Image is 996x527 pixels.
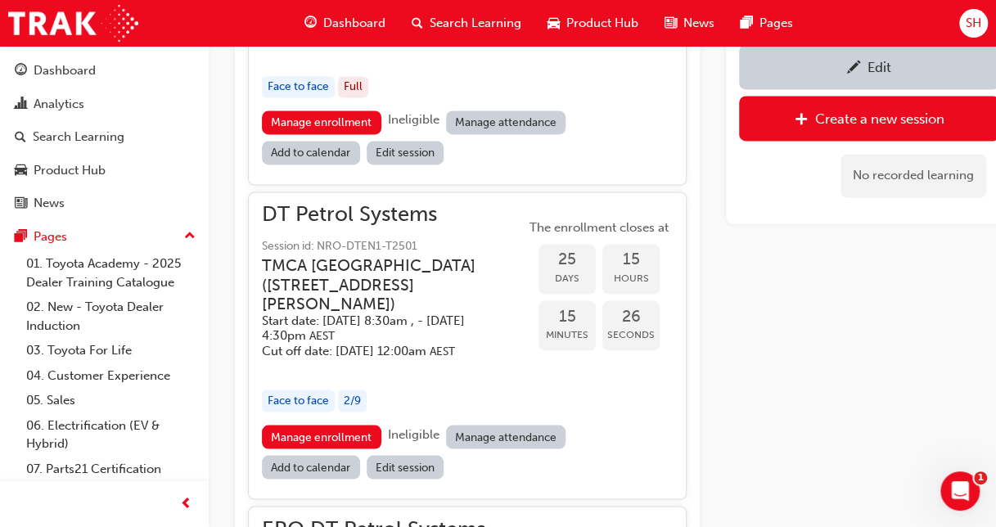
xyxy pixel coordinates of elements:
div: Create a new session [815,110,944,127]
span: 1 [974,471,987,484]
h5: Start date: [DATE] 8:30am , - [DATE] 4:30pm [262,313,499,343]
div: Product Hub [34,161,106,180]
a: Dashboard [7,56,202,86]
h3: TMCA [GEOGRAPHIC_DATA] ( [STREET_ADDRESS][PERSON_NAME] ) [262,255,499,313]
a: 05. Sales [20,388,202,413]
span: pages-icon [741,13,753,34]
span: prev-icon [180,494,192,515]
span: car-icon [548,13,560,34]
span: plus-icon [795,112,809,128]
span: Session id: NRO-DTEN1-T2501 [262,237,525,256]
a: 06. Electrification (EV & Hybrid) [20,413,202,457]
span: Ineligible [388,426,439,441]
button: Pages [7,222,202,252]
span: chart-icon [15,97,27,112]
span: Ineligible [388,112,439,127]
a: Manage attendance [446,425,566,448]
div: 2 / 9 [338,390,367,412]
div: Full [338,76,368,98]
div: Pages [34,227,67,246]
a: pages-iconPages [728,7,806,40]
a: Product Hub [7,155,202,186]
img: Trak [8,5,138,42]
div: No recorded learning [841,154,986,197]
span: 26 [602,307,660,326]
span: news-icon [665,13,677,34]
span: guage-icon [304,13,317,34]
a: Add to calendar [262,141,360,164]
span: car-icon [15,164,27,178]
div: Dashboard [34,61,96,80]
span: search-icon [15,130,26,145]
span: Australian Eastern Standard Time AEST [430,344,455,358]
div: Face to face [262,390,335,412]
h5: Cut off date: [DATE] 12:00am [262,343,499,358]
a: Edit session [367,455,444,479]
span: Minutes [539,325,596,344]
span: SH [966,14,981,33]
span: 15 [539,307,596,326]
span: Australian Eastern Standard Time AEST [309,328,335,342]
span: pages-icon [15,230,27,245]
div: Face to face [262,76,335,98]
span: search-icon [412,13,423,34]
a: News [7,188,202,218]
a: 01. Toyota Academy - 2025 Dealer Training Catalogue [20,251,202,295]
a: 02. New - Toyota Dealer Induction [20,295,202,338]
span: news-icon [15,196,27,211]
a: Add to calendar [262,455,360,479]
span: guage-icon [15,64,27,79]
a: Edit session [367,141,444,164]
a: news-iconNews [651,7,728,40]
span: DT Petrol Systems [262,205,525,224]
a: 04. Customer Experience [20,363,202,389]
span: News [683,14,714,33]
span: 15 [602,250,660,269]
span: Days [539,268,596,287]
div: News [34,194,65,213]
a: 07. Parts21 Certification [20,457,202,482]
div: Analytics [34,95,84,114]
iframe: Intercom live chat [940,471,980,511]
a: Manage enrollment [262,425,381,448]
a: Manage enrollment [262,110,381,134]
div: Search Learning [33,128,124,146]
span: up-icon [184,226,196,247]
a: Analytics [7,89,202,119]
a: Search Learning [7,122,202,152]
a: 03. Toyota For Life [20,338,202,363]
span: Dashboard [323,14,385,33]
a: car-iconProduct Hub [534,7,651,40]
span: 25 [539,250,596,269]
span: The enrollment closes at [525,218,673,237]
span: Product Hub [566,14,638,33]
span: Seconds [602,325,660,344]
button: DT Petrol SystemsSession id: NRO-DTEN1-T2501TMCA [GEOGRAPHIC_DATA]([STREET_ADDRESS][PERSON_NAME])... [262,205,673,484]
span: pencil-icon [847,61,861,77]
span: Hours [602,268,660,287]
span: Pages [759,14,793,33]
span: Search Learning [430,14,521,33]
div: Edit [868,59,891,75]
a: Manage attendance [446,110,566,134]
button: SH [959,9,988,38]
a: search-iconSearch Learning [399,7,534,40]
button: DashboardAnalyticsSearch LearningProduct HubNews [7,52,202,222]
a: guage-iconDashboard [291,7,399,40]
